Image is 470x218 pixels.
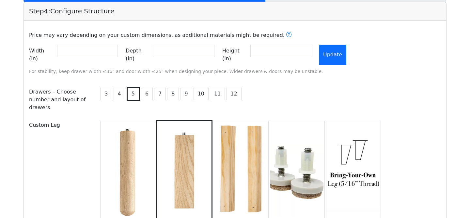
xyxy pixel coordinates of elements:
label: Depth (in) [126,45,151,65]
button: 3 [100,88,112,100]
img: Round (8in) [101,121,155,217]
button: 8 [167,88,179,100]
label: Width (in) [29,45,55,65]
button: 9 [180,88,192,100]
button: 12 [226,88,241,100]
button: 5 [127,87,140,101]
img: FeltPad (0in) [270,121,324,217]
label: Height (in) [222,45,248,65]
h5: Step 4 : Configure Structure [29,7,441,15]
div: Drawers – Choose number and layout of drawers. [25,86,95,114]
button: 10 [194,88,209,100]
button: 6 [141,88,153,100]
button: Does a smaller size cost less? [286,31,292,39]
p: Price may vary depending on your custom dimensions, as additional materials might be required. [25,31,445,39]
button: Update [319,45,346,65]
button: 7 [154,88,166,100]
img: Square (6in) [157,121,211,217]
button: 11 [210,88,225,100]
img: Floating (0in) [214,121,268,217]
button: 4 [114,88,125,100]
small: For stability, keep drawer width ≤36" and door width ≤25" when designing your piece. Wider drawer... [29,69,323,74]
img: BYO (0in) [326,121,381,217]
